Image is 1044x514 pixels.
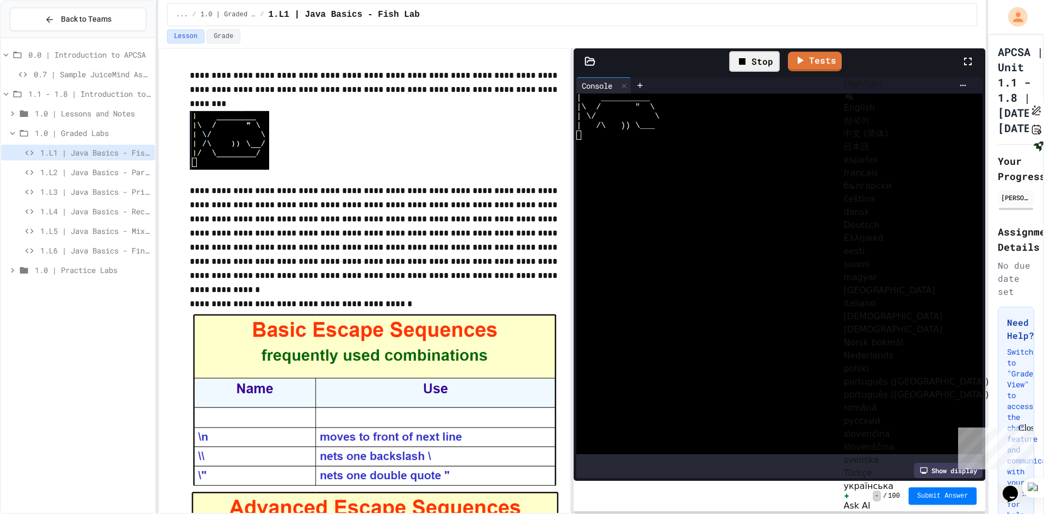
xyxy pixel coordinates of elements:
div: 中文 (简体) [843,127,989,140]
h1: APCSA | Unit 1.1 - 1.8 | [DATE]-[DATE] [998,44,1043,135]
div: Console [576,77,631,94]
span: Back to Teams [61,14,111,25]
div: polski [843,362,989,375]
span: 1.L2 | Java Basics - Paragraphs Lab [40,166,151,178]
div: eesti [843,245,989,258]
div: Ask AI [843,493,989,512]
div: Nederlands [843,349,989,362]
div: Console [576,80,618,91]
div: [GEOGRAPHIC_DATA] [843,284,989,297]
span: |\ / " \ [576,103,655,112]
div: [PERSON_NAME] [1001,193,1031,202]
div: português ([GEOGRAPHIC_DATA]) [843,375,989,388]
div: Highlight [843,77,989,90]
span: 1.0 | Lessons and Notes [35,108,151,119]
h2: Assignment Details [998,224,1034,255]
div: română [843,401,989,414]
div: français [843,166,989,179]
div: italiano [843,297,989,310]
div: magyar [843,271,989,284]
span: 1.1 - 1.8 | Introduction to Java [28,88,151,100]
div: slovenščina [843,441,989,454]
button: Grade [207,29,240,44]
span: / [192,10,196,19]
div: українська [843,480,989,493]
span: 1.0 | Practice Labs [35,264,151,276]
div: Ελληνικά [843,232,989,245]
div: dansk [843,206,989,219]
div: 日本語 [843,140,989,153]
div: English [843,101,989,114]
div: Stop [729,51,780,72]
h3: Need Help? [1007,316,1025,342]
h2: Your Progress [998,153,1034,184]
div: svenska [843,454,989,467]
div: My Account [997,4,1030,29]
div: [DEMOGRAPHIC_DATA] [843,323,989,336]
a: Tests [788,52,842,71]
div: русский [843,414,989,428]
div: 한국어 [843,114,989,127]
div: Deutsch [843,219,989,232]
span: 1.L3 | Java Basics - Printing Code Lab [40,186,151,197]
div: slovenčina [843,428,989,441]
button: Lesson [167,29,204,44]
span: 1.0 | Graded Labs [201,10,256,19]
div: español [843,153,989,166]
span: 1.L5 | Java Basics - Mixed Number Lab [40,225,151,237]
span: 1.0 | Graded Labs [35,127,151,139]
span: 0.0 | Introduction to APCSA [28,49,151,60]
div: Chat with us now!Close [4,4,75,69]
div: български [843,179,989,193]
div: Norsk bokmål [843,336,989,349]
div: suomi [843,258,989,271]
div: No due date set [998,259,1034,298]
span: | __________ [576,94,650,103]
span: 1.L1 | Java Basics - Fish Lab [268,8,419,21]
span: 1.L1 | Java Basics - Fish Lab [40,147,151,158]
span: / [260,10,264,19]
div: Türkçe [843,467,989,480]
div: čeština [843,193,989,206]
span: ... [176,10,188,19]
span: | \/ \ [576,112,660,121]
iframe: chat widget [954,423,1033,469]
iframe: chat widget [998,470,1033,503]
button: Back to Teams [10,8,146,31]
span: | /\ )) \___ [576,121,655,131]
span: 0.7 | Sample JuiceMind Assignment - [GEOGRAPHIC_DATA] [34,69,151,80]
div: [DEMOGRAPHIC_DATA] [843,310,989,323]
div: português ([GEOGRAPHIC_DATA]) [843,388,989,401]
span: 1.L4 | Java Basics - Rectangle Lab [40,206,151,217]
span: 1.L6 | Java Basics - Final Calculator Lab [40,245,151,256]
